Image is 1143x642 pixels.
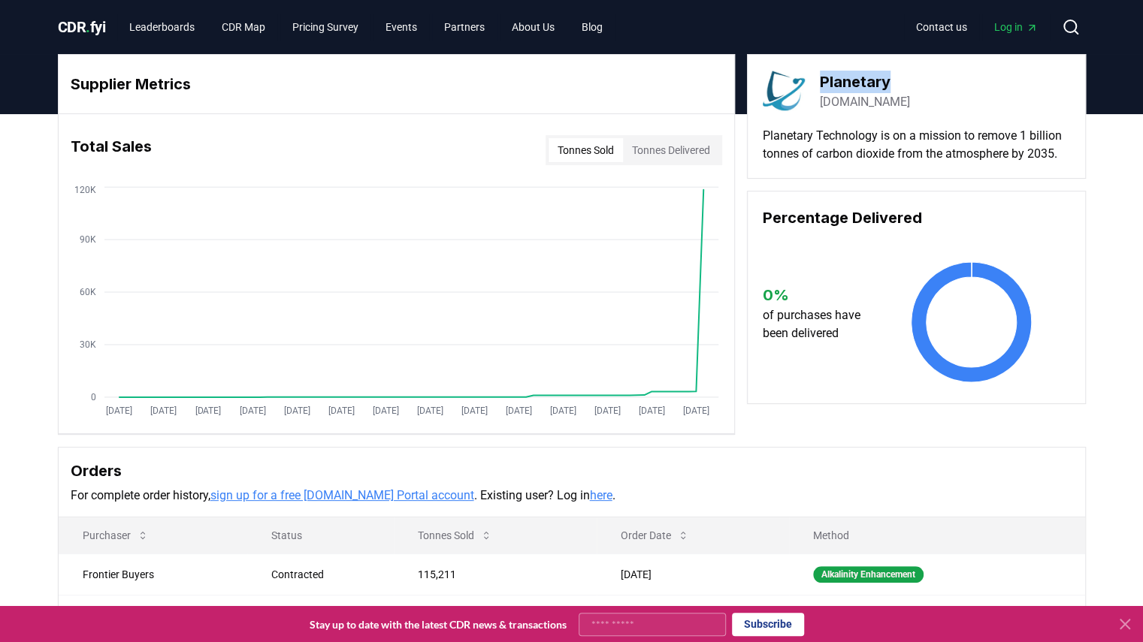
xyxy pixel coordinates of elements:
tspan: [DATE] [416,405,443,416]
h3: Orders [71,460,1073,482]
a: Pricing Survey [280,14,370,41]
h3: 0 % [763,284,875,306]
a: Partners [432,14,497,41]
div: Contracted [271,567,382,582]
button: Purchaser [71,520,161,550]
tspan: [DATE] [150,405,177,416]
button: Tonnes Sold [549,138,623,162]
tspan: [DATE] [594,405,620,416]
a: Leaderboards [117,14,207,41]
td: 10 [394,595,597,636]
button: Tonnes Sold [406,520,504,550]
div: Alkalinity Enhancement [813,566,924,583]
a: Log in [982,14,1050,41]
tspan: [DATE] [461,405,487,416]
tspan: [DATE] [106,405,132,416]
tspan: 30K [79,339,95,350]
p: For complete order history, . Existing user? Log in . [71,487,1073,505]
tspan: 60K [79,287,95,297]
h3: Planetary [820,71,910,93]
tspan: 90K [79,234,95,245]
tspan: [DATE] [505,405,531,416]
tspan: [DATE] [328,405,354,416]
span: Log in [994,20,1038,35]
tspan: [DATE] [283,405,310,416]
a: About Us [500,14,567,41]
a: CDR Map [210,14,277,41]
td: 115,211 [394,553,597,595]
a: Contact us [904,14,979,41]
nav: Main [117,14,615,41]
tspan: 0 [90,392,95,402]
td: Frontier Buyers [59,553,247,595]
nav: Main [904,14,1050,41]
tspan: [DATE] [683,405,709,416]
p: Planetary Technology is on a mission to remove 1 billion tonnes of carbon dioxide from the atmosp... [763,127,1070,163]
a: CDR.fyi [58,17,106,38]
h3: Total Sales [71,135,152,165]
td: Ceezer [59,595,247,636]
a: Blog [570,14,615,41]
p: of purchases have been delivered [763,306,875,342]
tspan: 120K [74,185,95,195]
h3: Percentage Delivered [763,206,1070,229]
tspan: [DATE] [195,405,221,416]
p: Method [801,528,1073,543]
tspan: [DATE] [239,405,265,416]
tspan: [DATE] [549,405,576,416]
a: sign up for a free [DOMAIN_NAME] Portal account [210,488,474,502]
span: . [86,18,90,36]
button: Tonnes Delivered [623,138,719,162]
button: Order Date [609,520,701,550]
td: [DATE] [597,595,789,636]
a: here [590,488,612,502]
span: CDR fyi [58,18,106,36]
td: [DATE] [597,553,789,595]
a: Events [373,14,429,41]
img: Planetary-logo [763,70,805,112]
p: Status [259,528,382,543]
a: [DOMAIN_NAME] [820,93,910,111]
tspan: [DATE] [372,405,398,416]
tspan: [DATE] [638,405,664,416]
h3: Supplier Metrics [71,73,722,95]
